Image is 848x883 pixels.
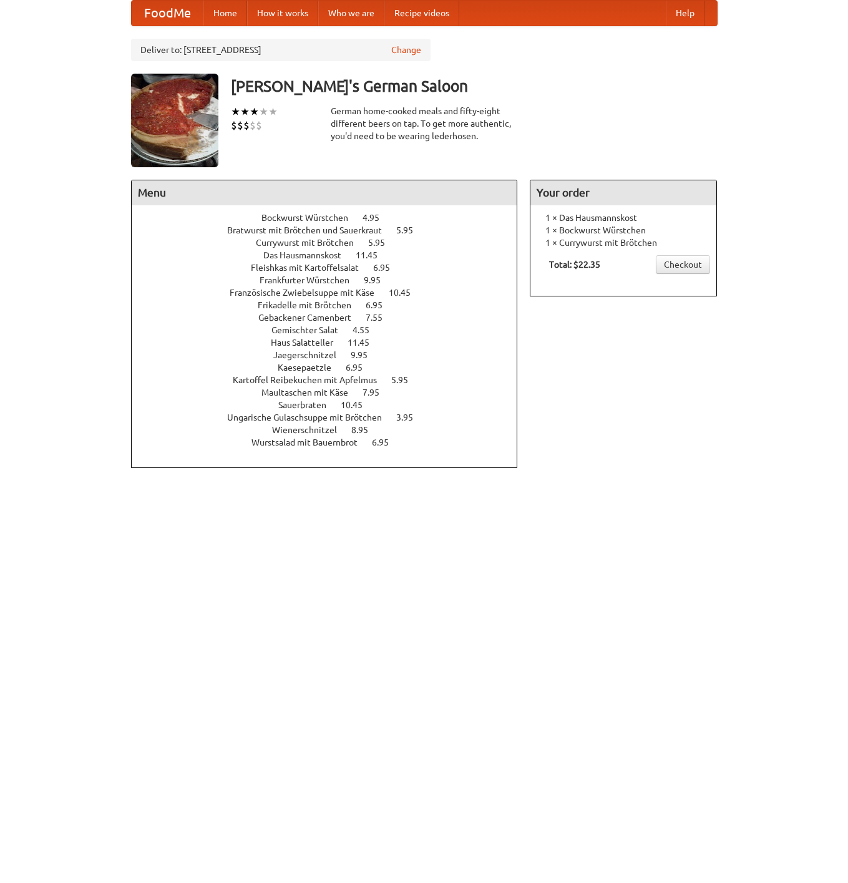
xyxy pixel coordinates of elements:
span: 5.95 [396,225,426,235]
a: Change [391,44,421,56]
li: ★ [268,105,278,119]
span: 11.45 [348,338,382,348]
span: 6.95 [366,300,395,310]
a: Checkout [656,255,710,274]
a: Currywurst mit Brötchen 5.95 [256,238,408,248]
a: Bockwurst Würstchen 4.95 [261,213,402,223]
span: 7.95 [363,388,392,398]
span: 4.95 [363,213,392,223]
div: German home-cooked meals and fifty-eight different beers on tap. To get more authentic, you'd nee... [331,105,518,142]
img: angular.jpg [131,74,218,167]
a: Kartoffel Reibekuchen mit Apfelmus 5.95 [233,375,431,385]
span: 10.45 [341,400,375,410]
li: 1 × Bockwurst Würstchen [537,224,710,237]
li: 1 × Das Hausmannskost [537,212,710,224]
b: Total: $22.35 [549,260,600,270]
a: Kaesepaetzle 6.95 [278,363,386,373]
span: Maultaschen mit Käse [261,388,361,398]
span: 8.95 [351,425,381,435]
span: 11.45 [356,250,390,260]
a: Who we are [318,1,384,26]
li: ★ [231,105,240,119]
span: Das Hausmannskost [263,250,354,260]
span: 9.95 [351,350,380,360]
li: $ [231,119,237,132]
span: 9.95 [364,275,393,285]
a: Frikadelle mit Brötchen 6.95 [258,300,406,310]
span: Fleishkas mit Kartoffelsalat [251,263,371,273]
span: Kaesepaetzle [278,363,344,373]
a: FoodMe [132,1,203,26]
span: Frankfurter Würstchen [260,275,362,285]
a: Sauerbraten 10.45 [278,400,386,410]
span: 6.95 [373,263,402,273]
li: 1 × Currywurst mit Brötchen [537,237,710,249]
span: 3.95 [396,412,426,422]
span: Frikadelle mit Brötchen [258,300,364,310]
span: 6.95 [346,363,375,373]
a: Help [666,1,704,26]
span: Bockwurst Würstchen [261,213,361,223]
span: 4.55 [353,325,382,335]
li: $ [243,119,250,132]
a: Gemischter Salat 4.55 [271,325,392,335]
li: $ [237,119,243,132]
a: Ungarische Gulaschsuppe mit Brötchen 3.95 [227,412,436,422]
a: Haus Salatteller 11.45 [271,338,392,348]
span: 5.95 [391,375,421,385]
a: Home [203,1,247,26]
span: Currywurst mit Brötchen [256,238,366,248]
a: Fleishkas mit Kartoffelsalat 6.95 [251,263,413,273]
h4: Your order [530,180,716,205]
li: ★ [240,105,250,119]
a: Das Hausmannskost 11.45 [263,250,401,260]
span: 10.45 [389,288,423,298]
span: Haus Salatteller [271,338,346,348]
li: $ [256,119,262,132]
li: ★ [250,105,259,119]
li: ★ [259,105,268,119]
a: Maultaschen mit Käse 7.95 [261,388,402,398]
span: 6.95 [372,437,401,447]
a: Bratwurst mit Brötchen und Sauerkraut 5.95 [227,225,436,235]
a: Recipe videos [384,1,459,26]
span: Französische Zwiebelsuppe mit Käse [230,288,387,298]
a: Wurstsalad mit Bauernbrot 6.95 [251,437,412,447]
a: Französische Zwiebelsuppe mit Käse 10.45 [230,288,434,298]
h4: Menu [132,180,517,205]
a: Gebackener Camenbert 7.55 [258,313,406,323]
span: Jaegerschnitzel [273,350,349,360]
div: Deliver to: [STREET_ADDRESS] [131,39,431,61]
a: Jaegerschnitzel 9.95 [273,350,391,360]
a: How it works [247,1,318,26]
span: Wurstsalad mit Bauernbrot [251,437,370,447]
span: Ungarische Gulaschsuppe mit Brötchen [227,412,394,422]
span: 7.55 [366,313,395,323]
span: Sauerbraten [278,400,339,410]
span: Gebackener Camenbert [258,313,364,323]
h3: [PERSON_NAME]'s German Saloon [231,74,718,99]
span: 5.95 [368,238,397,248]
span: Bratwurst mit Brötchen und Sauerkraut [227,225,394,235]
a: Wienerschnitzel 8.95 [272,425,391,435]
span: Wienerschnitzel [272,425,349,435]
li: $ [250,119,256,132]
span: Gemischter Salat [271,325,351,335]
span: Kartoffel Reibekuchen mit Apfelmus [233,375,389,385]
a: Frankfurter Würstchen 9.95 [260,275,404,285]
